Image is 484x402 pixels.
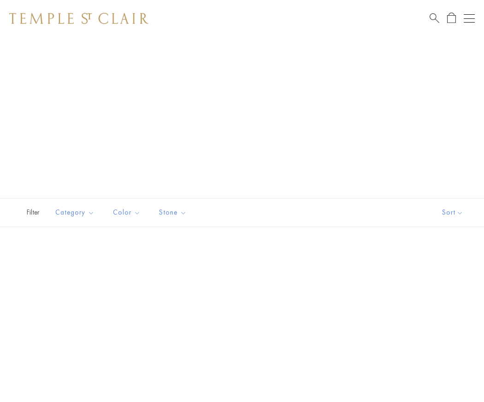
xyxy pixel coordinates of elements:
img: Temple St. Clair [9,13,148,24]
button: Open navigation [464,13,475,24]
span: Category [51,207,101,218]
span: Stone [154,207,194,218]
span: Color [108,207,148,218]
button: Stone [152,202,194,223]
a: Search [430,12,439,24]
button: Category [48,202,101,223]
button: Color [106,202,148,223]
a: Open Shopping Bag [447,12,456,24]
button: Show sort by [421,198,484,227]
